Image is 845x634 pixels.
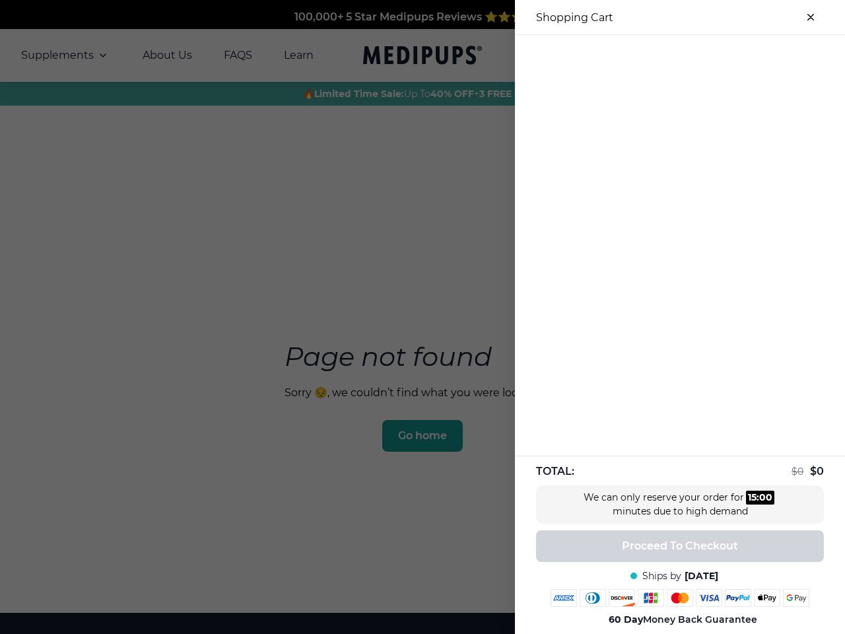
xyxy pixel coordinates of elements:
img: jcb [638,589,664,607]
span: $ 0 [792,466,803,477]
div: : [746,491,774,505]
div: We can only reserve your order for minutes due to high demand [581,491,779,518]
strong: 60 Day [609,614,643,625]
span: TOTAL: [536,464,574,479]
div: 15 [748,491,757,505]
img: visa [696,589,722,607]
img: apple [754,589,780,607]
span: [DATE] [685,570,718,582]
img: discover [609,589,635,607]
button: close-cart [797,4,824,30]
img: paypal [725,589,751,607]
div: 00 [759,491,772,505]
img: diners-club [580,589,606,607]
img: amex [551,589,577,607]
span: Ships by [642,570,681,582]
img: mastercard [667,589,693,607]
h3: Shopping Cart [536,11,613,24]
span: $ 0 [810,465,824,477]
span: Money Back Guarantee [609,614,757,626]
img: google [783,589,809,607]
